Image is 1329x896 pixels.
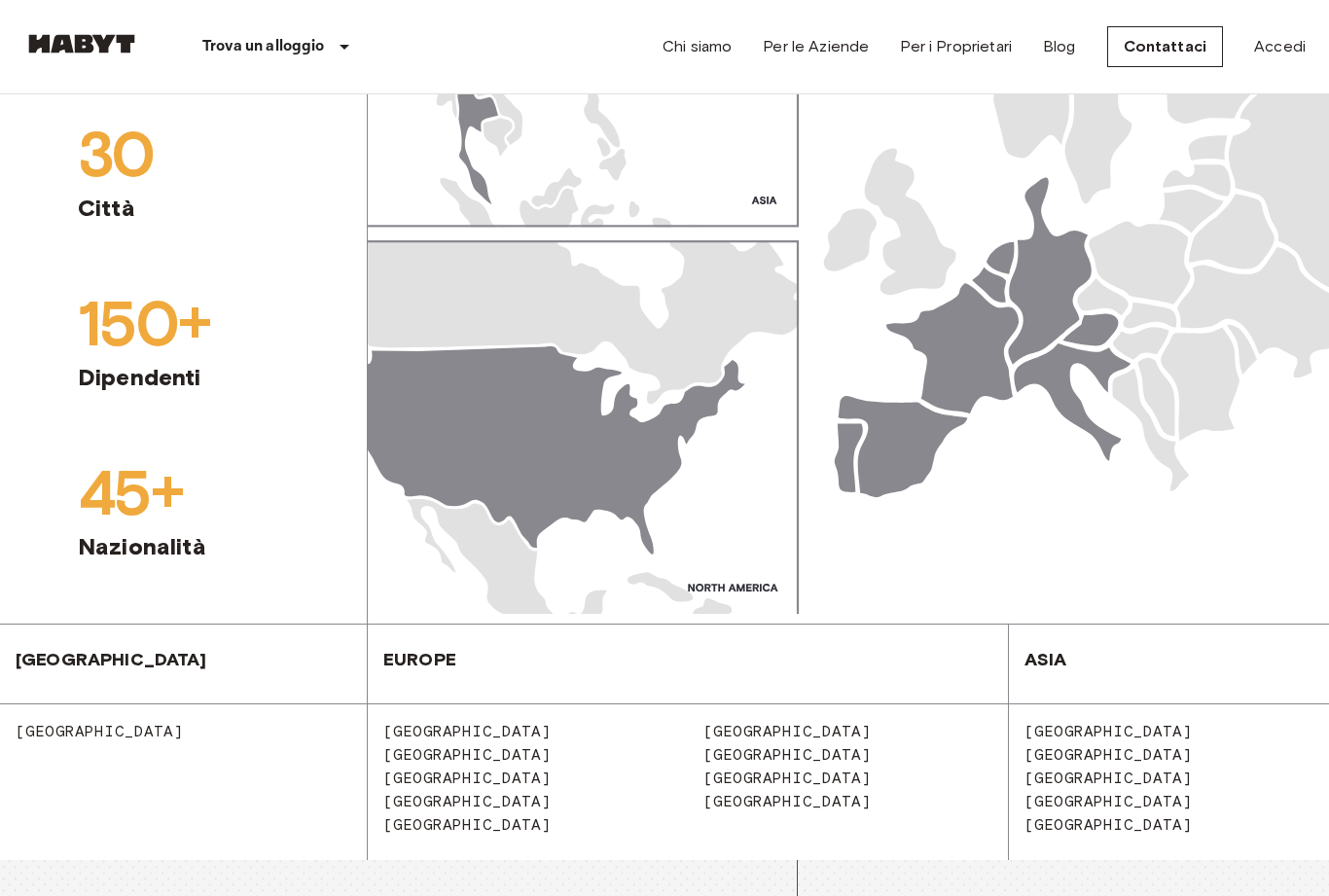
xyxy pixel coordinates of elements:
[688,722,872,740] span: [GEOGRAPHIC_DATA]
[368,769,552,787] span: [GEOGRAPHIC_DATA]
[368,722,552,740] span: [GEOGRAPHIC_DATA]
[368,815,552,834] span: [GEOGRAPHIC_DATA]
[202,35,325,58] p: Trova un alloggio
[78,116,289,194] span: 30
[78,194,289,223] span: Città
[78,532,289,561] span: Nazionalità
[1009,769,1193,787] span: [GEOGRAPHIC_DATA]
[1254,35,1306,58] a: Accedi
[1009,792,1193,810] span: [GEOGRAPHIC_DATA]
[1009,649,1067,670] span: Asia
[1009,722,1193,740] span: [GEOGRAPHIC_DATA]
[688,792,872,810] span: [GEOGRAPHIC_DATA]
[688,745,872,764] span: [GEOGRAPHIC_DATA]
[688,769,872,787] span: [GEOGRAPHIC_DATA]
[368,792,552,810] span: [GEOGRAPHIC_DATA]
[1009,815,1193,834] span: [GEOGRAPHIC_DATA]
[900,35,1012,58] a: Per i Proprietari
[763,35,869,58] a: Per le Aziende
[1107,26,1224,67] a: Contattaci
[78,454,289,532] span: 45+
[78,285,289,363] span: 150+
[1009,745,1193,764] span: [GEOGRAPHIC_DATA]
[368,745,552,764] span: [GEOGRAPHIC_DATA]
[78,363,289,392] span: Dipendenti
[368,649,456,670] span: Europe
[663,35,732,58] a: Chi siamo
[23,34,140,54] img: Habyt
[1043,35,1076,58] a: Blog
